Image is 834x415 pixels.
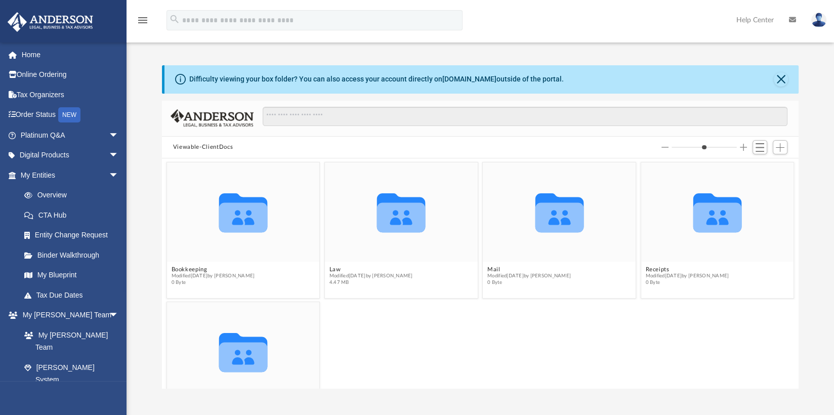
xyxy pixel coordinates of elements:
[672,144,737,151] input: Column size
[171,280,255,286] span: 0 Byte
[109,165,129,186] span: arrow_drop_down
[487,273,571,280] span: Modified [DATE] by [PERSON_NAME]
[109,305,129,326] span: arrow_drop_down
[811,13,826,27] img: User Pic
[58,107,80,122] div: NEW
[14,285,134,305] a: Tax Due Dates
[7,85,134,105] a: Tax Organizers
[7,165,134,185] a: My Entitiesarrow_drop_down
[109,125,129,146] span: arrow_drop_down
[171,266,255,273] button: Bookkeeping
[14,325,124,357] a: My [PERSON_NAME] Team
[14,245,134,265] a: Binder Walkthrough
[773,140,788,154] button: Add
[109,145,129,166] span: arrow_drop_down
[14,225,134,245] a: Entity Change Request
[14,185,134,205] a: Overview
[329,266,413,273] button: Law
[442,75,496,83] a: [DOMAIN_NAME]
[7,145,134,165] a: Digital Productsarrow_drop_down
[774,72,788,87] button: Close
[487,266,571,273] button: Mail
[263,107,788,126] input: Search files and folders
[14,357,129,390] a: [PERSON_NAME] System
[645,280,729,286] span: 0 Byte
[661,144,669,151] button: Decrease column size
[137,14,149,26] i: menu
[7,45,134,65] a: Home
[189,74,564,85] div: Difficulty viewing your box folder? You can also access your account directly on outside of the p...
[173,143,233,152] button: Viewable-ClientDocs
[169,14,180,25] i: search
[645,273,729,280] span: Modified [DATE] by [PERSON_NAME]
[753,140,768,154] button: Switch to List View
[645,266,729,273] button: Receipts
[171,273,255,280] span: Modified [DATE] by [PERSON_NAME]
[7,105,134,126] a: Order StatusNEW
[329,280,413,286] span: 4.47 MB
[14,265,129,285] a: My Blueprint
[329,273,413,280] span: Modified [DATE] by [PERSON_NAME]
[7,65,134,85] a: Online Ordering
[162,158,799,388] div: grid
[487,280,571,286] span: 0 Byte
[137,19,149,26] a: menu
[5,12,96,32] img: Anderson Advisors Platinum Portal
[7,125,134,145] a: Platinum Q&Aarrow_drop_down
[14,205,134,225] a: CTA Hub
[740,144,747,151] button: Increase column size
[7,305,129,325] a: My [PERSON_NAME] Teamarrow_drop_down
